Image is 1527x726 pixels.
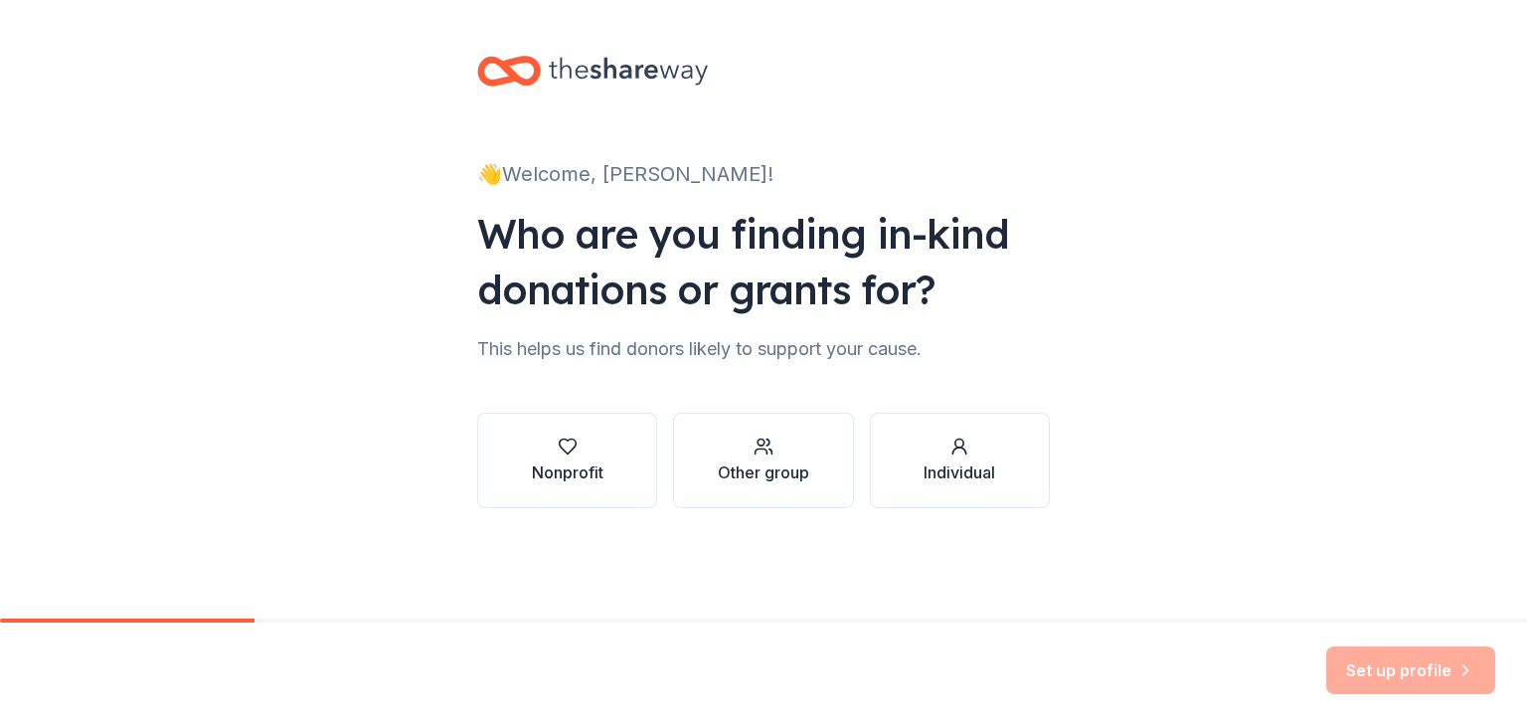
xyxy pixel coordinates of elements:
[477,333,1050,365] div: This helps us find donors likely to support your cause.
[477,158,1050,190] div: 👋 Welcome, [PERSON_NAME]!
[673,413,853,508] button: Other group
[870,413,1050,508] button: Individual
[924,460,995,484] div: Individual
[718,460,809,484] div: Other group
[477,206,1050,317] div: Who are you finding in-kind donations or grants for?
[477,413,657,508] button: Nonprofit
[532,460,603,484] div: Nonprofit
